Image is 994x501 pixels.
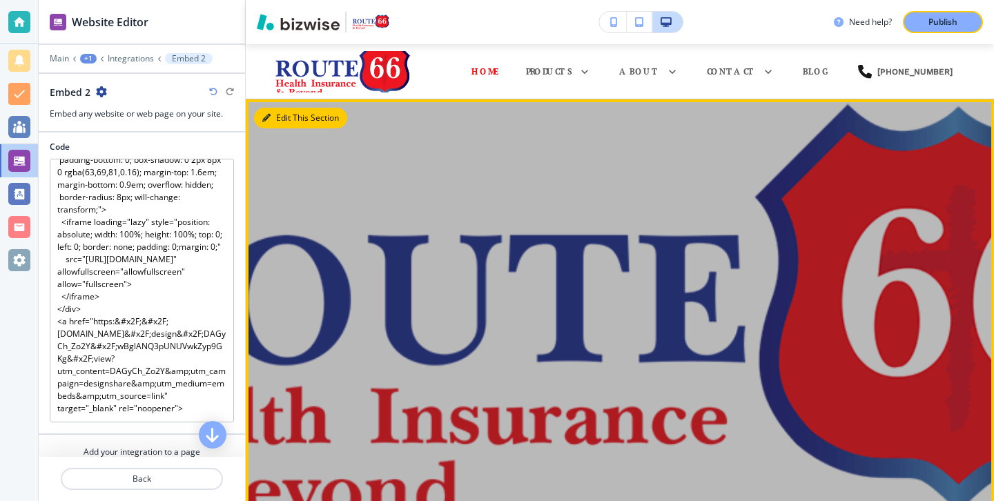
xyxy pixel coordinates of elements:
[903,11,983,33] button: Publish
[254,108,347,128] button: Edit This Section
[273,51,411,92] img: Route 66 Health Insurance and Beyond
[928,16,957,28] p: Publish
[50,85,90,99] h2: Embed 2
[50,108,234,120] h3: Embed any website or web page on your site.
[50,141,70,153] h2: Code
[62,473,222,485] p: Back
[471,66,498,78] p: Home
[707,66,756,78] p: Contact
[50,54,69,63] button: Main
[352,14,389,30] img: Your Logo
[108,54,154,63] button: Integrations
[72,14,148,30] h2: Website Editor
[257,14,340,30] img: Bizwise Logo
[165,53,213,64] button: Embed 2
[61,468,223,490] button: Back
[50,159,234,422] textarea: <div style="position: relative; width: 100%; height: 0; padding-top: 56.2500%; padding-bottom: 0;...
[619,66,660,78] p: About
[84,446,200,458] h4: Add your integration to a page
[803,66,830,78] p: Blog
[858,51,953,92] a: [PHONE_NUMBER]
[80,54,97,63] button: +1
[526,66,572,78] p: Products
[50,14,66,30] img: editor icon
[849,16,892,28] h3: Need help?
[172,54,206,63] p: Embed 2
